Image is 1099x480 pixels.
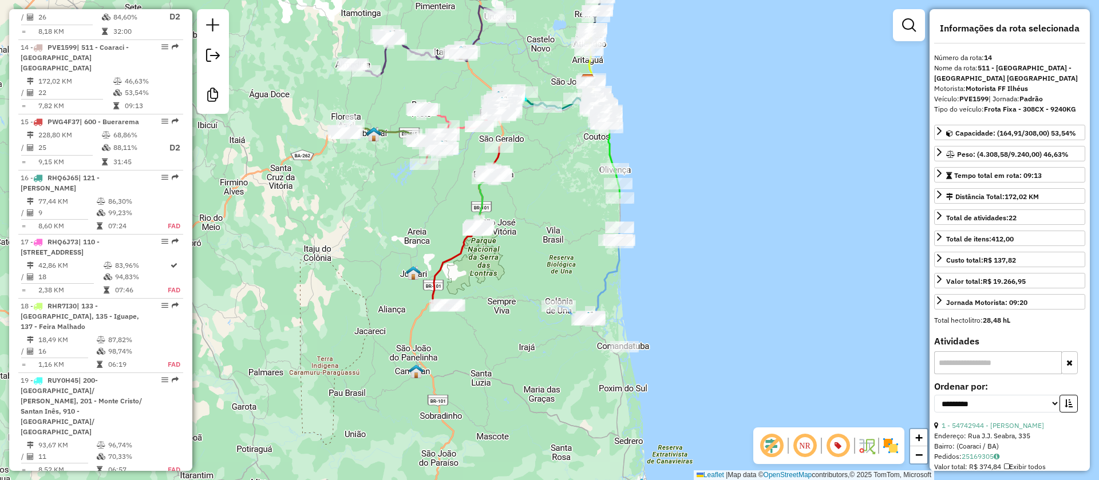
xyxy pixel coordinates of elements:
em: Opções [161,238,168,245]
td: FAD [155,464,181,475]
img: Fluxo de ruas [857,437,876,455]
td: = [21,464,26,475]
span: Peso: (4.308,58/9.240,00) 46,63% [957,150,1069,158]
i: Distância Total [27,78,34,85]
i: % de utilização da cubagem [104,273,112,280]
em: Opções [161,118,168,125]
img: PA - Jussari [406,265,421,280]
strong: 14 [984,53,992,62]
td: 09:13 [124,100,179,112]
td: / [21,207,26,219]
td: / [21,10,26,24]
strong: PVE1599 [959,94,989,103]
td: 2,38 KM [38,284,103,296]
td: 77,44 KM [38,196,96,207]
td: / [21,141,26,155]
img: CDD Ilheus [580,74,595,89]
span: Exibir todos [1004,462,1046,471]
span: Exibir número da rota [824,432,852,459]
strong: Frota Fixa - 308CX - 9240KG [984,105,1076,113]
i: Tempo total em rota [104,287,109,293]
i: Distância Total [27,132,34,138]
i: Rota otimizada [171,262,177,269]
div: Motorista: [934,84,1085,94]
i: % de utilização da cubagem [113,89,122,96]
img: WCL Ibicaraí [366,126,381,141]
strong: 412,00 [991,235,1014,243]
a: Tempo total em rota: 09:13 [934,167,1085,183]
p: D2 [160,141,180,154]
span: − [915,447,923,462]
i: Tempo total em rota [97,223,102,229]
td: 98,74% [108,346,155,357]
img: PA Itapé [434,140,449,154]
a: 1 - 54742944 - [PERSON_NAME] [942,421,1044,430]
em: Opções [161,376,168,383]
div: Pedidos: [934,451,1085,462]
strong: R$ 19.266,95 [983,277,1026,285]
td: 83,96% [114,260,168,271]
span: 18 - [21,302,139,331]
strong: R$ 137,82 [983,256,1016,264]
span: RUY0H45 [48,376,78,384]
td: 31:45 [113,156,159,168]
span: Total de atividades: [946,213,1017,222]
em: Rota exportada [172,174,179,181]
span: 16 - [21,173,100,192]
td: 88,11% [113,141,159,155]
img: PA - Una [581,311,596,326]
a: 25169305 [962,452,999,461]
td: 1,16 KM [38,359,96,370]
td: 70,33% [108,451,155,462]
span: PWG4F37 [48,117,80,126]
span: Tempo total em rota: 09:13 [954,171,1042,180]
div: Distância Total: [946,192,1039,202]
td: 172,02 KM [38,76,113,87]
span: RHQ6J73 [48,237,78,246]
img: PA Camacan [409,364,424,379]
td: 42,86 KM [38,260,103,271]
img: WCL Coroaci [383,30,398,45]
span: | Jornada: [989,94,1043,103]
td: / [21,346,26,357]
em: Rota exportada [172,43,179,50]
h4: Informações da rota selecionada [934,23,1085,34]
span: + [915,430,923,445]
i: Tempo total em rota [113,102,119,109]
i: Total de Atividades [27,144,34,151]
td: FAD [155,359,181,370]
td: = [21,156,26,168]
span: Ocultar NR [791,432,819,459]
div: Nome da rota: [934,63,1085,84]
td: / [21,271,26,283]
td: 8,18 KM [38,26,101,37]
div: Valor total: [946,276,1026,287]
td: = [21,100,26,112]
td: 16 [38,346,96,357]
span: | [726,471,728,479]
div: Veículo: [934,94,1085,104]
td: 68,86% [113,129,159,141]
td: 96,74% [108,439,155,451]
i: % de utilização do peso [104,262,112,269]
td: 22 [38,87,113,98]
td: 93,67 KM [38,439,96,451]
i: Total de Atividades [27,273,34,280]
a: Total de itens:412,00 [934,231,1085,246]
a: Exportar sessão [201,44,224,70]
em: Rota exportada [172,238,179,245]
div: Total de itens: [946,234,1014,244]
i: % de utilização da cubagem [97,348,105,355]
a: OpenStreetMap [764,471,812,479]
td: 7,82 KM [38,100,113,112]
td: = [21,359,26,370]
td: 8,60 KM [38,220,96,232]
img: PA Ibicaraí [366,127,381,142]
a: Capacidade: (164,91/308,00) 53,54% [934,125,1085,140]
span: Exibir deslocamento [758,432,785,459]
div: Custo total: [946,255,1016,265]
i: Tempo total em rota [102,28,108,35]
div: Map data © contributors,© 2025 TomTom, Microsoft [694,470,934,480]
td: 11 [38,451,96,462]
a: Exibir filtros [898,14,920,37]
